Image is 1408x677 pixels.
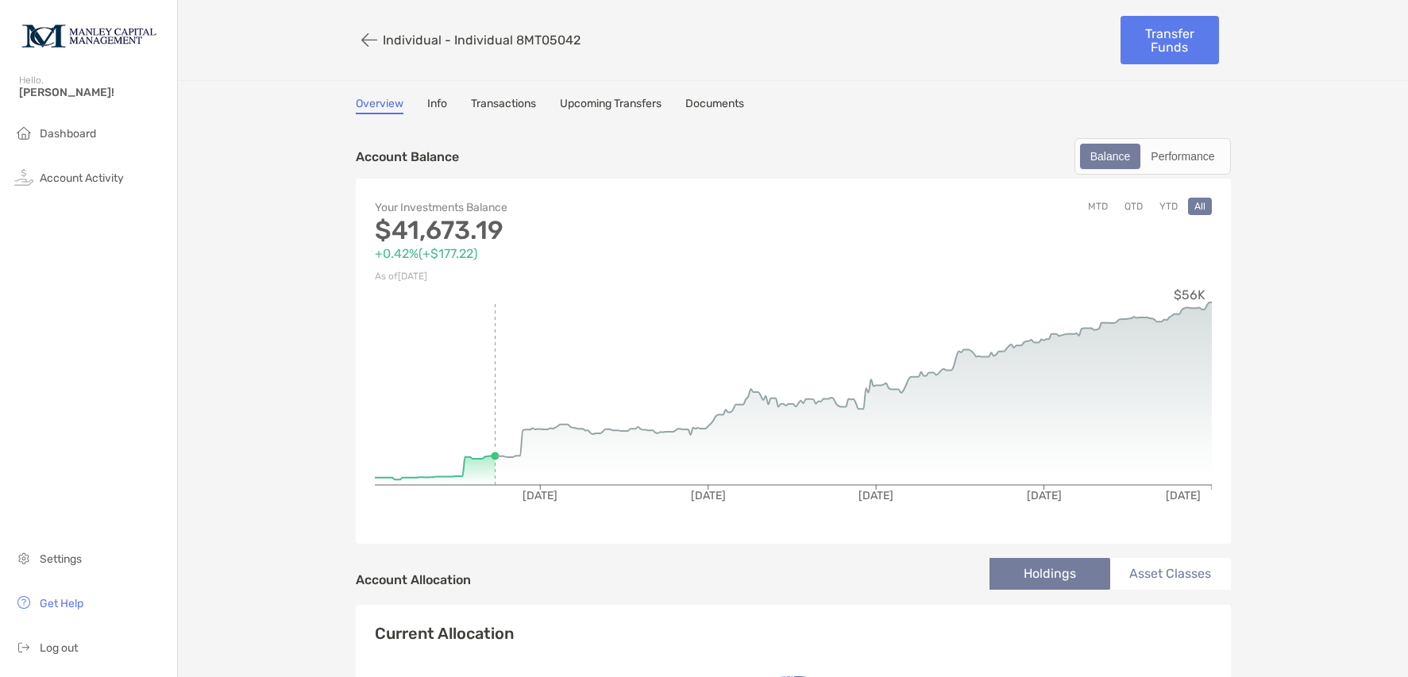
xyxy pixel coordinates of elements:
[989,558,1110,590] li: Holdings
[427,97,447,114] a: Info
[471,97,536,114] a: Transactions
[356,572,471,587] h4: Account Allocation
[19,6,158,63] img: Zoe Logo
[1188,198,1212,215] button: All
[14,123,33,142] img: household icon
[40,552,82,566] span: Settings
[14,637,33,656] img: logout icon
[40,127,96,140] span: Dashboard
[1165,489,1200,502] tspan: [DATE]
[375,221,793,240] p: $41,673.19
[1082,198,1114,215] button: MTD
[356,147,459,167] p: Account Balance
[40,171,124,185] span: Account Activity
[690,489,725,502] tspan: [DATE]
[1174,287,1205,302] tspan: $56K
[40,641,78,655] span: Log out
[523,489,557,502] tspan: [DATE]
[560,97,662,114] a: Upcoming Transfers
[383,33,581,48] p: Individual - Individual 8MT05042
[1121,16,1219,64] a: Transfer Funds
[1074,138,1231,175] div: segmented control
[685,97,744,114] a: Documents
[1118,198,1149,215] button: QTD
[19,86,168,99] span: [PERSON_NAME]!
[1026,489,1061,502] tspan: [DATE]
[14,167,33,187] img: activity icon
[1153,198,1184,215] button: YTD
[14,548,33,567] img: settings icon
[375,244,793,263] p: +0.42% ( +$177.22 )
[858,489,893,502] tspan: [DATE]
[14,593,33,612] img: get-help icon
[1082,145,1140,167] div: Balance
[1110,558,1231,590] li: Asset Classes
[375,198,793,217] p: Your Investments Balance
[375,624,514,643] h4: Current Allocation
[356,97,403,114] a: Overview
[375,267,793,287] p: As of [DATE]
[1142,145,1223,167] div: Performance
[40,597,83,610] span: Get Help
